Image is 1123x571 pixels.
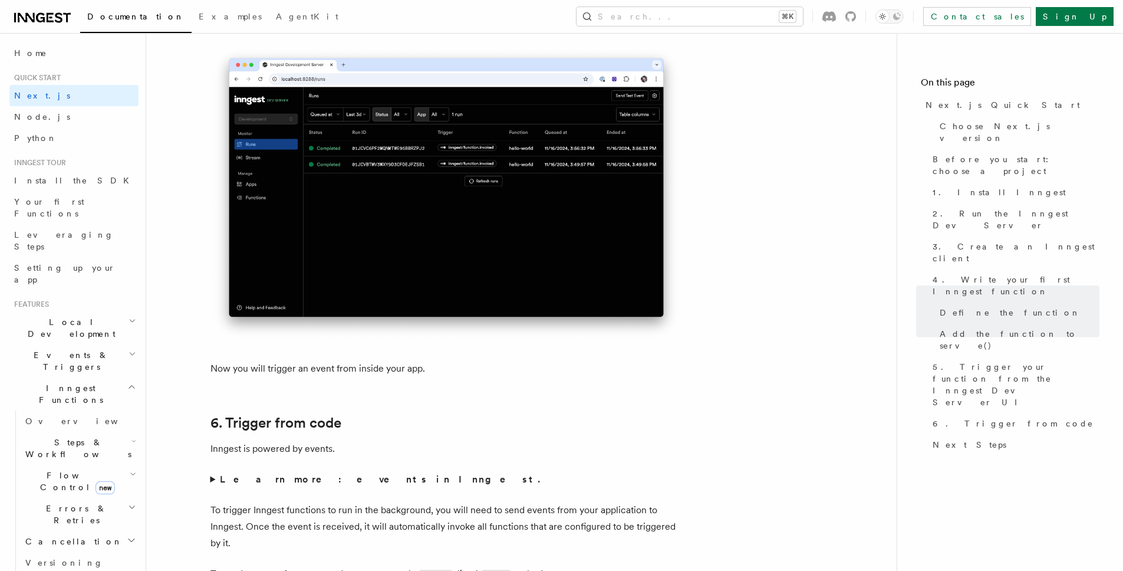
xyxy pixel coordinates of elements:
span: Inngest tour [9,158,66,168]
button: Steps & Workflows [21,432,139,465]
a: 1. Install Inngest [928,182,1099,203]
span: 3. Create an Inngest client [933,241,1099,264]
span: 4. Write your first Inngest function [933,274,1099,297]
kbd: ⌘K [779,11,796,22]
button: Toggle dark mode [875,9,904,24]
a: Install the SDK [9,170,139,191]
span: Flow Control [21,470,130,493]
h4: On this page [921,76,1099,94]
a: AgentKit [269,4,345,32]
span: Next.js [14,91,70,100]
summary: Learn more: events in Inngest. [210,471,682,488]
button: Events & Triggers [9,344,139,378]
span: Examples [199,12,262,21]
a: Setting up your app [9,257,139,290]
span: Cancellation [21,536,123,547]
span: Your first Functions [14,197,84,218]
span: Leveraging Steps [14,230,114,251]
button: Cancellation [21,531,139,552]
span: Next.js Quick Start [926,99,1080,111]
a: Sign Up [1036,7,1114,26]
a: Examples [192,4,269,32]
span: 5. Trigger your function from the Inngest Dev Server UI [933,361,1099,408]
a: 5. Trigger your function from the Inngest Dev Server UI [928,356,1099,413]
a: 3. Create an Inngest client [928,236,1099,269]
a: Next.js Quick Start [921,94,1099,116]
a: 6. Trigger from code [928,413,1099,434]
span: Local Development [9,316,129,340]
a: Next.js [9,85,139,106]
button: Inngest Functions [9,378,139,411]
span: Events & Triggers [9,349,129,373]
button: Errors & Retries [21,498,139,531]
span: Define the function [940,307,1081,319]
a: 6. Trigger from code [210,415,341,431]
span: 2. Run the Inngest Dev Server [933,208,1099,231]
span: Next Steps [933,439,1006,451]
img: Inngest Dev Server web interface's runs tab with two runs listed [210,45,682,342]
span: AgentKit [276,12,338,21]
button: Search...⌘K [577,7,803,26]
a: Contact sales [923,7,1031,26]
p: Inngest is powered by events. [210,441,682,457]
p: To trigger Inngest functions to run in the background, you will need to send events from your app... [210,502,682,552]
span: 1. Install Inngest [933,186,1066,198]
span: new [95,481,115,494]
span: Home [14,47,47,59]
a: Node.js [9,106,139,127]
span: Errors & Retries [21,503,128,526]
a: 2. Run the Inngest Dev Server [928,203,1099,236]
span: Python [14,133,57,143]
span: Quick start [9,73,61,83]
span: Overview [25,416,147,426]
a: 4. Write your first Inngest function [928,269,1099,302]
a: Leveraging Steps [9,224,139,257]
a: Documentation [80,4,192,33]
a: Next Steps [928,434,1099,455]
a: Python [9,127,139,149]
span: Features [9,300,49,309]
a: Your first Functions [9,191,139,224]
strong: Learn more: events in Inngest. [220,474,542,485]
button: Local Development [9,311,139,344]
span: Versioning [25,558,103,567]
span: Setting up your app [14,263,116,284]
span: Inngest Functions [9,382,127,406]
span: Install the SDK [14,176,136,185]
span: 6. Trigger from code [933,418,1094,429]
button: Flow Controlnew [21,465,139,498]
a: Before you start: choose a project [928,149,1099,182]
span: Documentation [87,12,185,21]
a: Home [9,42,139,64]
a: Choose Next.js version [935,116,1099,149]
span: Add the function to serve() [940,328,1099,352]
a: Define the function [935,302,1099,323]
a: Overview [21,411,139,432]
span: Node.js [14,112,70,122]
span: Choose Next.js version [940,120,1099,144]
span: Steps & Workflows [21,437,131,460]
p: Now you will trigger an event from inside your app. [210,360,682,377]
span: Before you start: choose a project [933,153,1099,177]
a: Add the function to serve() [935,323,1099,356]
